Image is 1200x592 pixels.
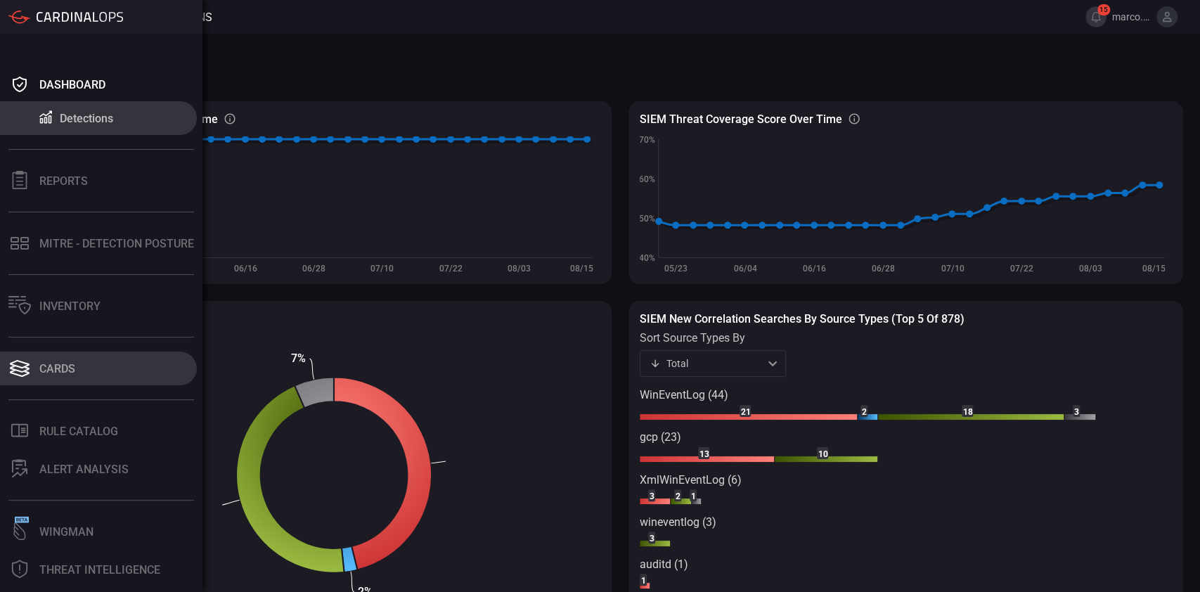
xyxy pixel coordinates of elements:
[39,463,129,476] div: ALERT ANALYSIS
[650,491,654,501] text: 3
[802,264,825,274] text: 06/16
[699,449,709,459] text: 13
[1074,407,1079,417] text: 3
[302,264,325,274] text: 06/28
[1112,11,1151,22] span: marco.[PERSON_NAME]
[370,264,394,274] text: 07/10
[818,449,828,459] text: 10
[741,407,751,417] text: 21
[291,352,306,365] text: 7%
[639,174,655,184] text: 60%
[640,331,786,345] label: sort source types by
[60,112,113,125] div: Detections
[639,253,655,263] text: 40%
[39,563,160,577] div: Threat Intelligence
[862,407,867,417] text: 2
[39,237,194,250] div: MITRE - Detection Posture
[640,515,716,529] text: wineventlog (3)
[733,264,756,274] text: 06/04
[639,214,655,224] text: 50%
[39,300,101,313] div: Inventory
[664,264,688,274] text: 05/23
[650,534,654,543] text: 3
[963,407,973,417] text: 18
[234,264,257,274] text: 06/16
[640,312,1173,326] h3: SIEM New correlation searches by source types (Top 5 of 878)
[39,425,118,438] div: Rule Catalog
[691,491,696,501] text: 1
[1142,264,1165,274] text: 08/15
[39,78,105,91] div: Dashboard
[676,491,680,501] text: 2
[641,576,646,586] text: 1
[1097,4,1110,15] span: 15
[39,525,93,539] div: Wingman
[569,264,593,274] text: 08/15
[39,362,75,375] div: Cards
[639,135,655,145] text: 70%
[1085,6,1107,27] button: 15
[650,356,763,371] div: Total
[640,558,688,571] text: auditd (1)
[640,430,681,444] text: gcp (23)
[439,264,463,274] text: 07/22
[640,388,728,401] text: WinEventLog (44)
[39,174,88,188] div: Reports
[1009,264,1033,274] text: 07/22
[872,264,895,274] text: 06/28
[941,264,964,274] text: 07/10
[640,112,842,126] h3: SIEM Threat coverage score over time
[640,473,742,487] text: XmlWinEventLog (6)
[1079,264,1102,274] text: 08/03
[508,264,531,274] text: 08/03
